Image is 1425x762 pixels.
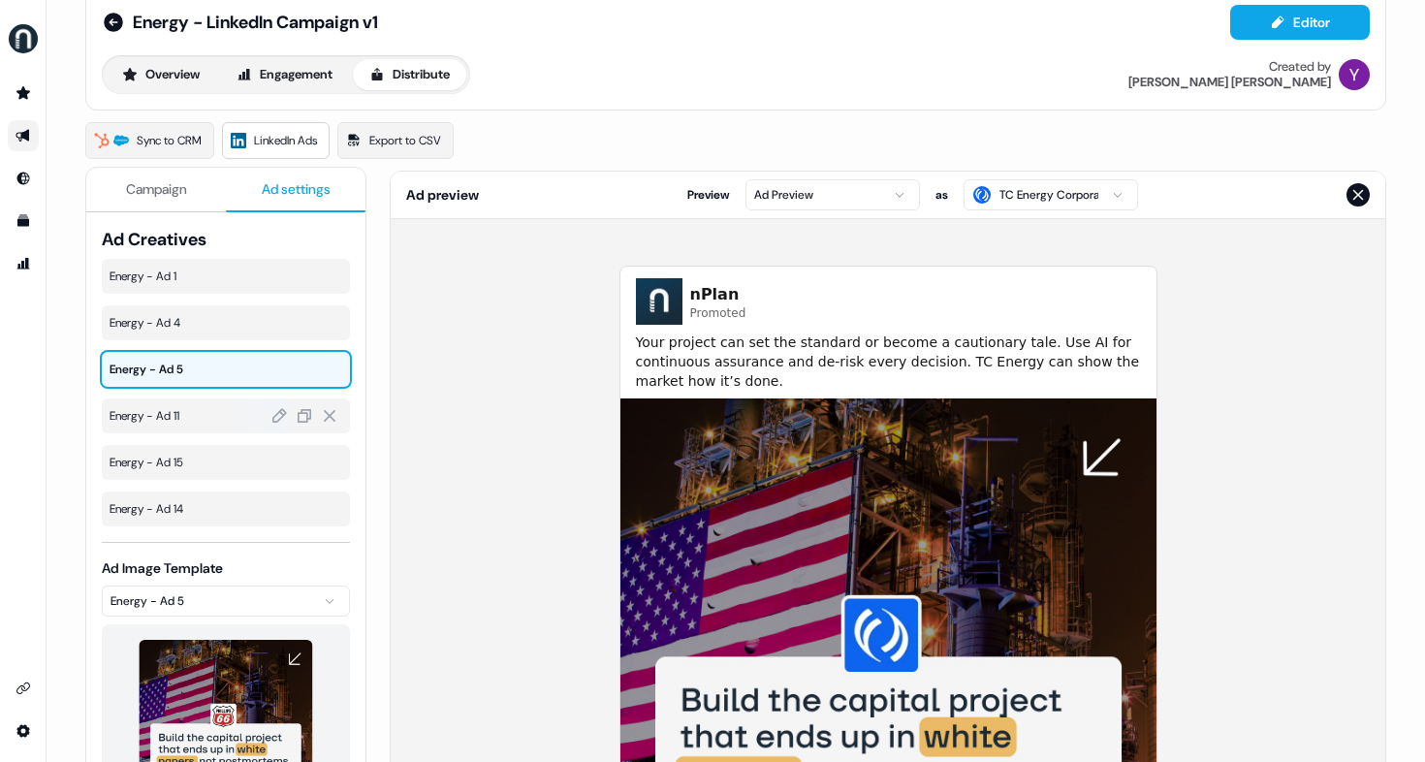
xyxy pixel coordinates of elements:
[106,59,216,90] button: Overview
[126,179,187,199] span: Campaign
[8,78,39,109] a: Go to prospects
[1230,5,1370,40] button: Editor
[935,185,948,205] span: as
[690,306,746,321] span: Promoted
[1269,59,1331,75] div: Created by
[133,11,378,34] span: Energy - LinkedIn Campaign v1
[222,122,330,159] a: LinkedIn Ads
[8,206,39,237] a: Go to templates
[406,185,479,205] span: Ad preview
[110,267,342,286] span: Energy - Ad 1
[1230,15,1370,35] a: Editor
[102,559,223,577] label: Ad Image Template
[110,360,342,379] span: Energy - Ad 5
[636,333,1141,391] span: Your project can set the standard or become a cautionary tale. Use AI for continuous assurance an...
[110,499,342,519] span: Energy - Ad 14
[353,59,466,90] button: Distribute
[137,131,202,150] span: Sync to CRM
[337,122,454,159] a: Export to CSV
[8,120,39,151] a: Go to outbound experience
[110,406,342,426] span: Energy - Ad 11
[687,185,730,205] span: Preview
[110,313,342,333] span: Energy - Ad 4
[369,131,441,150] span: Export to CSV
[262,179,331,199] span: Ad settings
[102,228,350,251] span: Ad Creatives
[8,715,39,746] a: Go to integrations
[8,248,39,279] a: Go to attribution
[85,122,214,159] a: Sync to CRM
[8,163,39,194] a: Go to Inbound
[1128,75,1331,90] div: [PERSON_NAME] [PERSON_NAME]
[8,673,39,704] a: Go to integrations
[690,283,746,306] span: nPlan
[254,131,317,150] span: LinkedIn Ads
[1346,183,1370,206] button: Close preview
[1339,59,1370,90] img: Yuriy
[220,59,349,90] button: Engagement
[110,453,342,472] span: Energy - Ad 15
